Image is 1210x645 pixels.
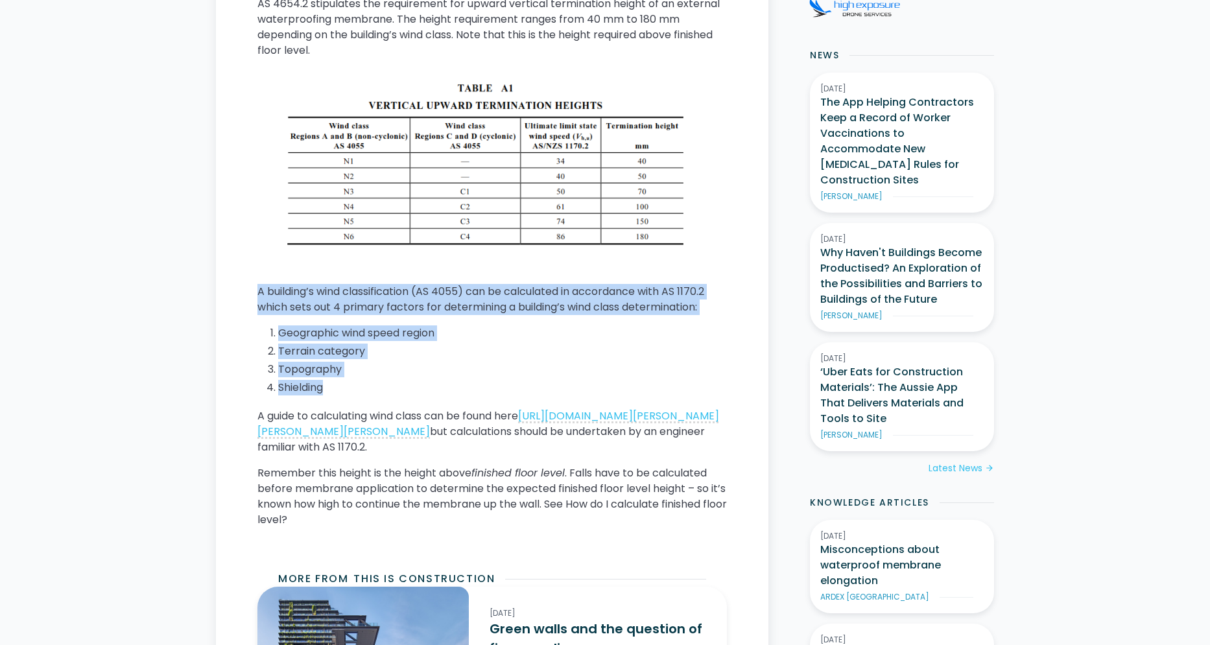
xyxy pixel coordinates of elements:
h2: Knowledge Articles [810,496,929,510]
h3: ‘Uber Eats for Construction Materials’: The Aussie App That Delivers Materials and Tools to Site [820,364,984,427]
a: [DATE]The App Helping Contractors Keep a Record of Worker Vaccinations to Accommodate New [MEDICA... [810,73,994,213]
h2: More from [278,571,348,587]
a: Latest Newsarrow_forward [929,462,994,475]
h3: Why Haven't Buildings Become Productised? An Exploration of the Possibilities and Barriers to Bui... [820,245,984,307]
li: Shielding [278,380,727,395]
div: [PERSON_NAME] [820,191,883,202]
p: A building’s wind classification (AS 4055) can be calculated in accordance with AS 1170.2 which s... [257,284,727,315]
div: [DATE] [820,233,984,245]
h2: This Is Construction [353,571,495,587]
h3: The App Helping Contractors Keep a Record of Worker Vaccinations to Accommodate New [MEDICAL_DATA... [820,95,984,188]
a: [DATE]Misconceptions about waterproof membrane elongationARDEX [GEOGRAPHIC_DATA] [810,520,994,613]
div: [DATE] [820,353,984,364]
h2: News [810,49,839,62]
div: [DATE] [490,607,706,619]
a: [DATE]Why Haven't Buildings Become Productised? An Exploration of the Possibilities and Barriers ... [810,223,994,332]
a: [URL][DOMAIN_NAME][PERSON_NAME][PERSON_NAME][PERSON_NAME] [257,408,719,439]
h3: Misconceptions about waterproof membrane elongation [820,542,984,589]
p: Remember this height is the height above . Falls have to be calculated before membrane applicatio... [257,465,727,528]
div: [PERSON_NAME] [820,310,883,322]
div: arrow_forward [985,462,994,475]
div: [DATE] [820,83,984,95]
p: A guide to calculating wind class can be found here but calculations should be undertaken by an e... [257,408,727,455]
div: [PERSON_NAME] [820,429,883,441]
div: Latest News [929,462,982,475]
li: Geographic wind speed region [278,325,727,341]
a: [DATE]‘Uber Eats for Construction Materials’: The Aussie App That Delivers Materials and Tools to... [810,342,994,451]
em: finished floor level [471,465,565,480]
li: Terrain category [278,344,727,359]
div: [DATE] [820,530,984,542]
div: ARDEX [GEOGRAPHIC_DATA] [820,591,929,603]
li: Topography [278,362,727,377]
